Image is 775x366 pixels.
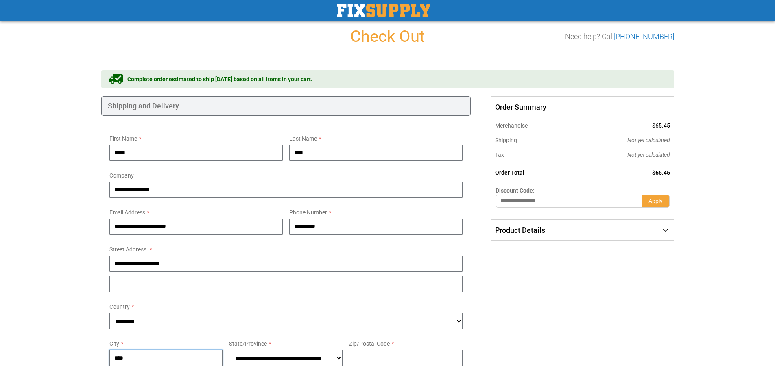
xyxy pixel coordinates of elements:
[337,4,430,17] img: Fix Industrial Supply
[337,4,430,17] a: store logo
[101,28,674,45] h1: Check Out
[289,135,317,142] span: Last Name
[565,32,674,41] h3: Need help? Call
[652,122,670,129] span: $65.45
[491,96,674,118] span: Order Summary
[289,209,327,216] span: Phone Number
[101,96,471,116] div: Shipping and Delivery
[127,75,312,83] span: Complete order estimated to ship [DATE] based on all items in your cart.
[491,147,572,162] th: Tax
[109,246,146,253] span: Street Address
[627,137,670,143] span: Not yet calculated
[109,303,130,310] span: Country
[495,137,517,143] span: Shipping
[495,226,545,234] span: Product Details
[642,195,670,208] button: Apply
[648,198,663,204] span: Apply
[614,32,674,41] a: [PHONE_NUMBER]
[652,169,670,176] span: $65.45
[491,118,572,133] th: Merchandise
[349,340,390,347] span: Zip/Postal Code
[109,135,137,142] span: First Name
[109,340,119,347] span: City
[627,152,670,158] span: Not yet calculated
[495,169,524,176] strong: Order Total
[229,340,267,347] span: State/Province
[496,187,535,194] span: Discount Code:
[109,172,134,179] span: Company
[109,209,145,216] span: Email Address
